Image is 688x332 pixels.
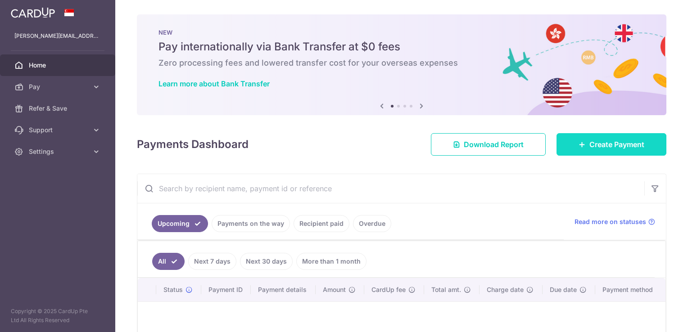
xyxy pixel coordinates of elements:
a: Next 30 days [240,253,293,270]
p: NEW [158,29,645,36]
a: Download Report [431,133,546,156]
span: Read more on statuses [575,217,646,226]
a: Recipient paid [294,215,349,232]
h4: Payments Dashboard [137,136,249,153]
img: CardUp [11,7,55,18]
span: Home [29,61,88,70]
a: All [152,253,185,270]
span: Status [163,285,183,294]
span: Total amt. [431,285,461,294]
span: Create Payment [589,139,644,150]
span: Due date [550,285,577,294]
a: Payments on the way [212,215,290,232]
a: Create Payment [557,133,666,156]
img: Bank transfer banner [137,14,666,115]
a: Overdue [353,215,391,232]
span: CardUp fee [371,285,406,294]
th: Payment ID [201,278,251,301]
input: Search by recipient name, payment id or reference [137,174,644,203]
span: Pay [29,82,88,91]
span: Support [29,126,88,135]
span: Amount [323,285,346,294]
h5: Pay internationally via Bank Transfer at $0 fees [158,40,645,54]
span: Charge date [487,285,524,294]
h6: Zero processing fees and lowered transfer cost for your overseas expenses [158,58,645,68]
p: [PERSON_NAME][EMAIL_ADDRESS][DOMAIN_NAME] [14,31,101,40]
span: Refer & Save [29,104,88,113]
a: Read more on statuses [575,217,655,226]
span: Settings [29,147,88,156]
a: More than 1 month [296,253,367,270]
span: Download Report [464,139,524,150]
th: Payment method [595,278,665,301]
a: Learn more about Bank Transfer [158,79,270,88]
th: Payment details [251,278,316,301]
a: Upcoming [152,215,208,232]
a: Next 7 days [188,253,236,270]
